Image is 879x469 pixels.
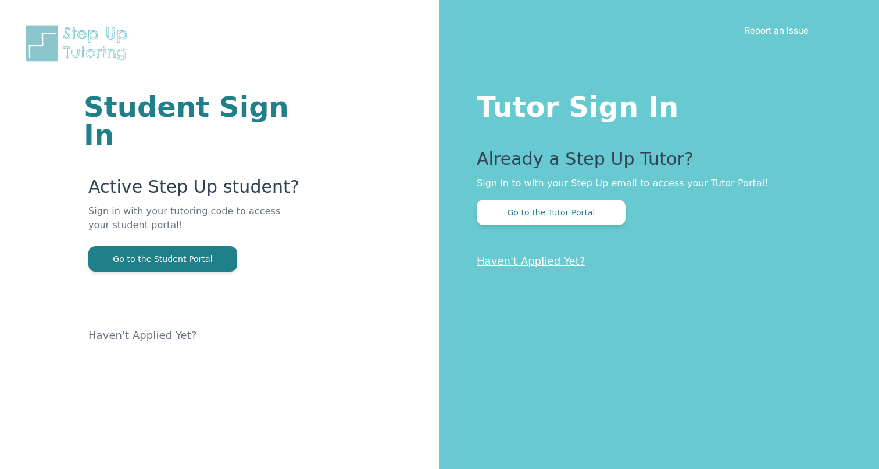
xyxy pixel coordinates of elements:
[477,207,626,218] a: Go to the Tutor Portal
[23,23,135,63] img: Step Up Tutoring horizontal logo
[477,176,832,190] p: Sign in to with your Step Up email to access your Tutor Portal!
[477,255,585,267] a: Haven't Applied Yet?
[84,93,300,149] h1: Student Sign In
[88,246,237,272] button: Go to the Student Portal
[88,176,300,204] p: Active Step Up student?
[477,88,832,121] h1: Tutor Sign In
[88,329,197,341] a: Haven't Applied Yet?
[744,24,809,36] a: Report an Issue
[477,149,832,176] p: Already a Step Up Tutor?
[88,253,237,264] a: Go to the Student Portal
[88,204,300,246] p: Sign in with your tutoring code to access your student portal!
[477,200,626,225] button: Go to the Tutor Portal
